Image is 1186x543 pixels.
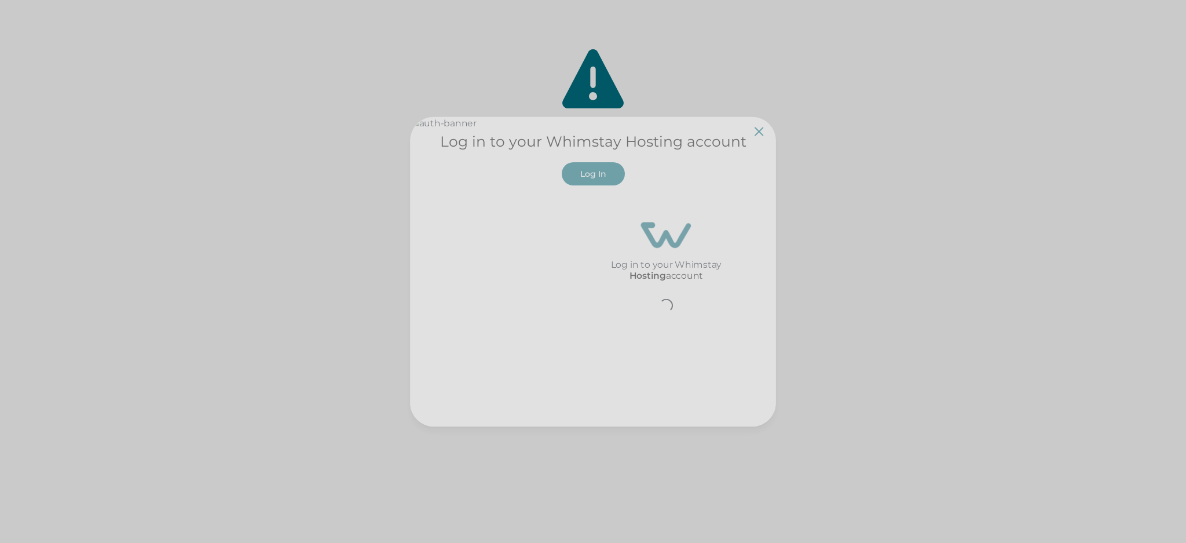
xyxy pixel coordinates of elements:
button: Close [755,127,764,136]
img: auth-banner [410,116,557,427]
p: account [629,270,703,281]
img: login-logo [641,222,691,248]
h2: Log in to your Whimstay [611,248,722,270]
p: Hosting [629,270,666,281]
